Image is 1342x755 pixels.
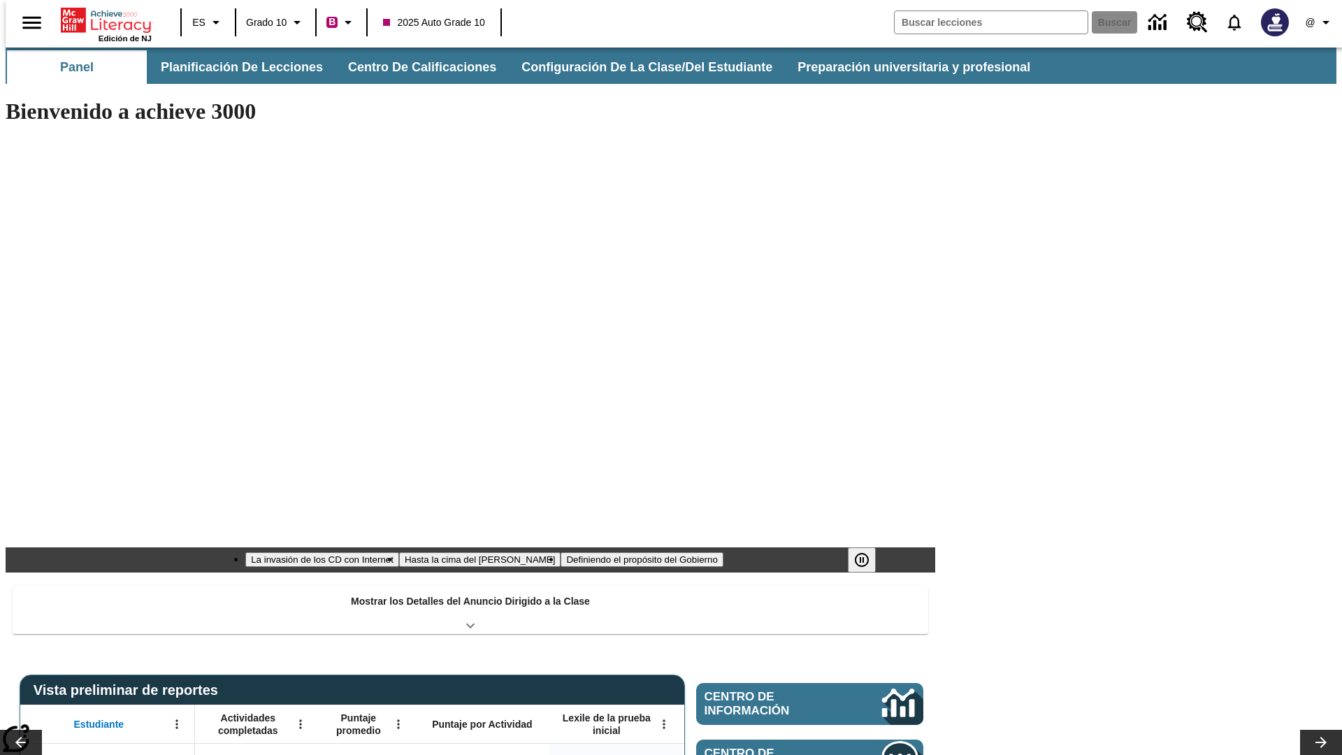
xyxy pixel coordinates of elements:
[1305,15,1315,30] span: @
[99,34,152,43] span: Edición de NJ
[321,10,362,35] button: Boost El color de la clase es rojo violeta. Cambiar el color de la clase.
[848,547,890,573] div: Pausar
[7,50,147,84] button: Panel
[325,712,392,737] span: Puntaje promedio
[186,10,231,35] button: Lenguaje: ES, Selecciona un idioma
[246,15,287,30] span: Grado 10
[74,718,124,731] span: Estudiante
[192,15,205,30] span: ES
[510,50,784,84] button: Configuración de la clase/del estudiante
[705,690,835,718] span: Centro de información
[34,682,225,698] span: Vista preliminar de reportes
[1178,3,1216,41] a: Centro de recursos, Se abrirá en una pestaña nueva.
[561,552,723,567] button: Diapositiva 3 Definiendo el propósito del Gobierno
[240,10,311,35] button: Grado: Grado 10, Elige un grado
[654,714,674,735] button: Abrir menú
[1261,8,1289,36] img: Avatar
[166,714,187,735] button: Abrir menú
[11,2,52,43] button: Abrir el menú lateral
[399,552,561,567] button: Diapositiva 2 Hasta la cima del monte Tai
[696,683,923,725] a: Centro de información
[383,15,484,30] span: 2025 Auto Grade 10
[245,552,399,567] button: Diapositiva 1 La invasión de los CD con Internet
[351,594,590,609] p: Mostrar los Detalles del Anuncio Dirigido a la Clase
[329,13,335,31] span: B
[202,712,294,737] span: Actividades completadas
[1297,10,1342,35] button: Perfil/Configuración
[61,5,152,43] div: Portada
[432,718,532,731] span: Puntaje por Actividad
[388,714,409,735] button: Abrir menú
[786,50,1041,84] button: Preparación universitaria y profesional
[895,11,1088,34] input: Buscar campo
[556,712,658,737] span: Lexile de la prueba inicial
[337,50,507,84] button: Centro de calificaciones
[6,99,935,124] h1: Bienvenido a achieve 3000
[1300,730,1342,755] button: Carrusel de lecciones, seguir
[1216,4,1253,41] a: Notificaciones
[61,6,152,34] a: Portada
[1140,3,1178,42] a: Centro de información
[290,714,311,735] button: Abrir menú
[1253,4,1297,41] button: Escoja un nuevo avatar
[848,547,876,573] button: Pausar
[150,50,334,84] button: Planificación de lecciones
[6,50,1043,84] div: Subbarra de navegación
[6,48,1336,84] div: Subbarra de navegación
[13,586,928,634] div: Mostrar los Detalles del Anuncio Dirigido a la Clase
